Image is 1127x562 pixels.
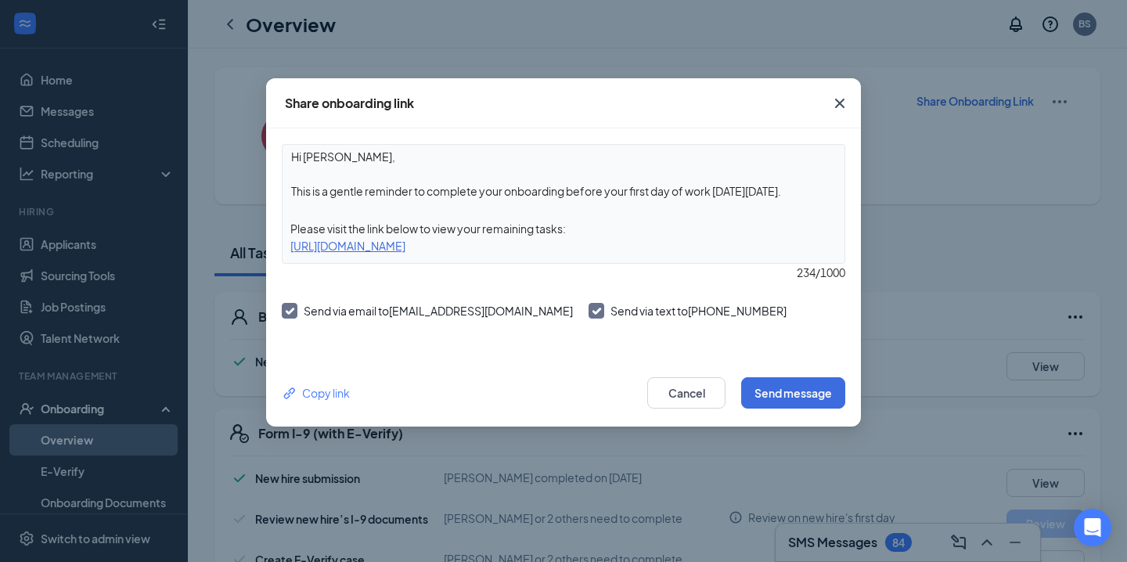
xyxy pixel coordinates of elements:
div: Open Intercom Messenger [1074,509,1111,546]
button: Cancel [647,377,726,409]
textarea: Hi [PERSON_NAME], This is a gentle reminder to complete your onboarding before your first day of ... [283,145,844,203]
div: [URL][DOMAIN_NAME] [283,237,844,254]
svg: Cross [830,94,849,113]
div: 234 / 1000 [282,264,845,281]
div: Share onboarding link [285,95,414,112]
button: Link Copy link [282,384,350,402]
span: Send via text to [PHONE_NUMBER] [610,304,787,318]
span: Send via email to [EMAIL_ADDRESS][DOMAIN_NAME] [304,304,573,318]
button: Close [819,78,861,128]
svg: Link [282,385,298,402]
div: Copy link [282,384,350,402]
button: Send message [741,377,845,409]
div: Please visit the link below to view your remaining tasks: [283,220,844,237]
